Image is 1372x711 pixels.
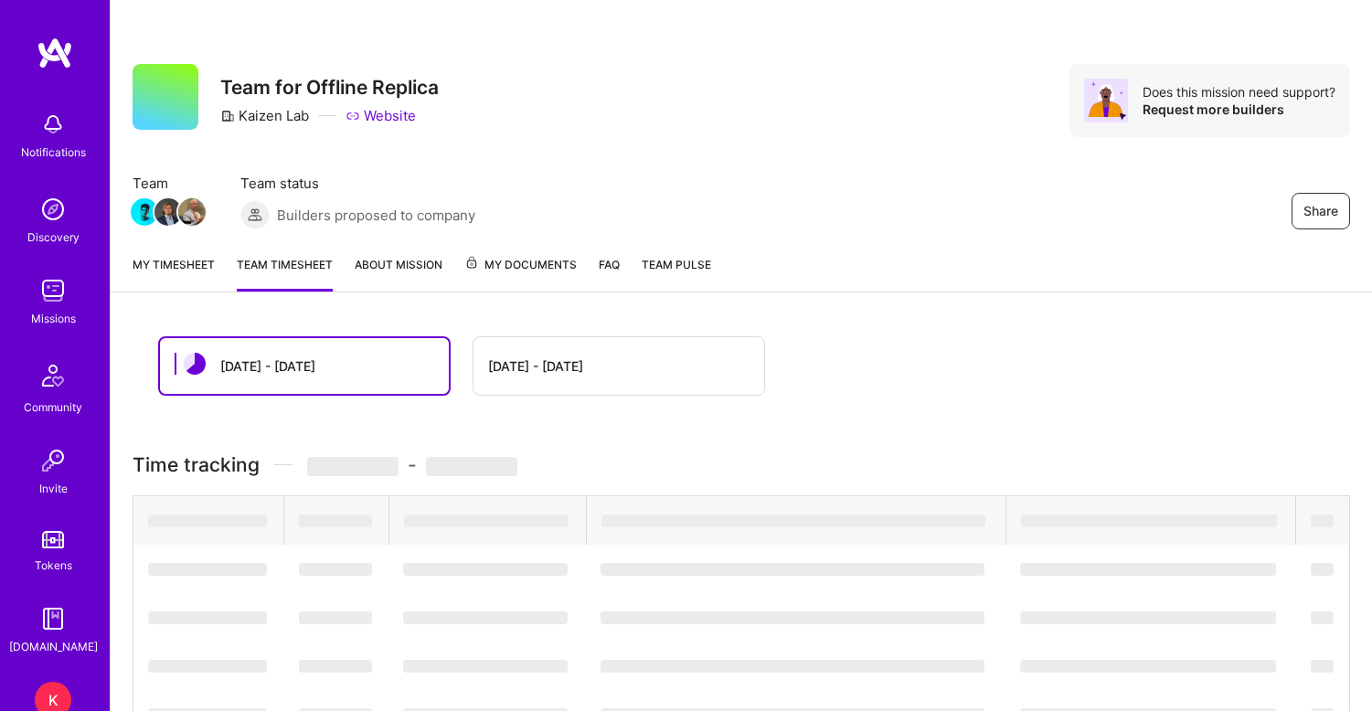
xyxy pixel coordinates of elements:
[39,479,68,498] div: Invite
[35,106,71,143] img: bell
[27,228,80,247] div: Discovery
[156,196,180,228] a: Team Member Avatar
[1311,611,1334,624] span: ‌
[1084,79,1128,122] img: Avatar
[488,356,583,376] div: [DATE] - [DATE]
[1020,660,1276,673] span: ‌
[403,611,568,624] span: ‌
[299,611,372,624] span: ‌
[148,660,267,673] span: ‌
[601,611,984,624] span: ‌
[133,255,215,292] a: My timesheet
[464,255,577,292] a: My Documents
[601,563,984,576] span: ‌
[1021,515,1277,527] span: ‌
[307,453,517,476] span: -
[601,660,984,673] span: ‌
[237,255,333,292] a: Team timesheet
[37,37,73,69] img: logo
[133,196,156,228] a: Team Member Avatar
[277,206,475,225] span: Builders proposed to company
[403,660,568,673] span: ‌
[220,76,439,99] h3: Team for Offline Replica
[1020,611,1276,624] span: ‌
[9,637,98,656] div: [DOMAIN_NAME]
[24,398,82,417] div: Community
[35,600,71,637] img: guide book
[307,457,399,476] span: ‌
[404,515,569,527] span: ‌
[1020,563,1276,576] span: ‌
[180,196,204,228] a: Team Member Avatar
[599,255,620,292] a: FAQ
[1311,660,1334,673] span: ‌
[642,258,711,271] span: Team Pulse
[21,143,86,162] div: Notifications
[35,556,72,575] div: Tokens
[299,515,372,527] span: ‌
[1292,193,1350,229] button: Share
[35,272,71,309] img: teamwork
[464,255,577,275] span: My Documents
[35,442,71,479] img: Invite
[220,106,309,125] div: Kaizen Lab
[426,457,517,476] span: ‌
[220,109,235,123] i: icon CompanyGray
[184,353,206,375] img: status icon
[178,198,206,226] img: Team Member Avatar
[403,563,568,576] span: ‌
[154,198,182,226] img: Team Member Avatar
[31,309,76,328] div: Missions
[133,453,1350,476] h3: Time tracking
[42,531,64,548] img: tokens
[148,515,267,527] span: ‌
[1143,83,1335,101] div: Does this mission need support?
[299,563,372,576] span: ‌
[131,198,158,226] img: Team Member Avatar
[299,660,372,673] span: ‌
[148,611,267,624] span: ‌
[1311,563,1334,576] span: ‌
[355,255,442,292] a: About Mission
[133,174,204,193] span: Team
[346,106,416,125] a: Website
[240,200,270,229] img: Builders proposed to company
[240,174,475,193] span: Team status
[220,356,315,376] div: [DATE] - [DATE]
[1303,202,1338,220] span: Share
[601,515,985,527] span: ‌
[642,255,711,292] a: Team Pulse
[148,563,267,576] span: ‌
[31,354,75,398] img: Community
[1311,515,1334,527] span: ‌
[1143,101,1335,118] div: Request more builders
[35,191,71,228] img: discovery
